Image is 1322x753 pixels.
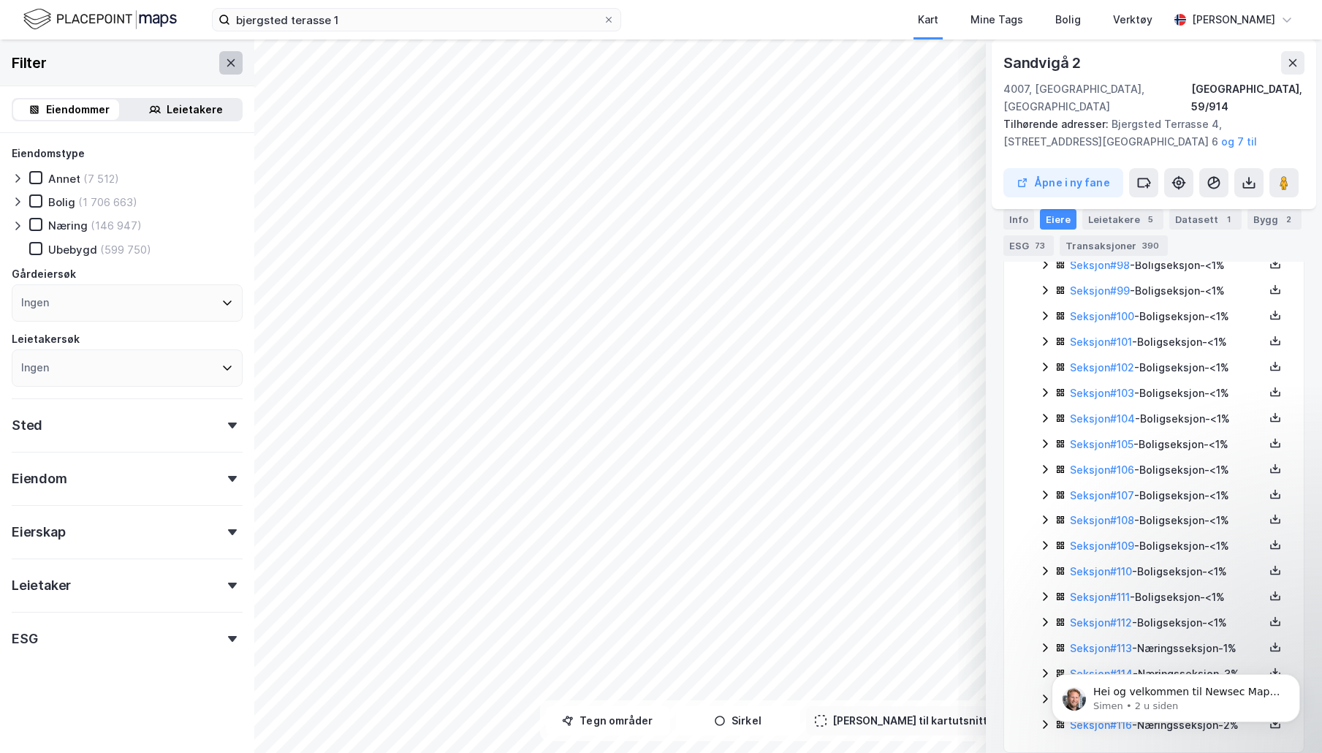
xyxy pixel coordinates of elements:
span: Tilhørende adresser: [1003,118,1112,130]
div: Leietakersøk [12,330,80,348]
div: Filter [12,51,47,75]
div: 2 [1281,212,1296,227]
div: - Boligseksjon - <1% [1070,257,1264,274]
div: Bygg [1247,209,1302,230]
div: - Boligseksjon - <1% [1070,436,1264,453]
div: Sandvigå 2 [1003,51,1084,75]
div: 1 [1221,212,1236,227]
div: - Boligseksjon - <1% [1070,282,1264,300]
div: 73 [1032,238,1048,253]
div: Bjergsted Terrasse 4, [STREET_ADDRESS][GEOGRAPHIC_DATA] 6 [1003,116,1293,151]
a: Seksjon#113 [1070,642,1132,654]
div: 5 [1143,212,1158,227]
div: Verktøy [1113,11,1152,29]
div: - Boligseksjon - <1% [1070,537,1264,555]
a: Seksjon#107 [1070,489,1134,502]
a: Seksjon#106 [1070,463,1134,476]
div: (146 947) [91,219,142,232]
a: Seksjon#102 [1070,361,1134,374]
div: Eiendommer [46,101,110,118]
div: Datasett [1169,209,1242,230]
div: [PERSON_NAME] [1192,11,1275,29]
a: Seksjon#103 [1070,387,1134,399]
a: Seksjon#101 [1070,336,1132,348]
div: - Boligseksjon - <1% [1070,512,1264,529]
a: Seksjon#108 [1070,514,1134,526]
div: - Boligseksjon - <1% [1070,410,1264,428]
div: Ingen [21,294,49,311]
div: [PERSON_NAME] til kartutsnitt [832,712,987,730]
button: Sirkel [676,706,800,735]
div: Info [1003,209,1034,230]
iframe: Intercom notifications melding [1030,643,1322,746]
a: Seksjon#104 [1070,412,1135,425]
img: logo.f888ab2527a4732fd821a326f86c7f29.svg [23,7,177,32]
a: Seksjon#100 [1070,310,1134,322]
div: ESG [1003,235,1054,256]
div: - Næringsseksjon - 1% [1070,640,1264,657]
div: - Boligseksjon - <1% [1070,589,1264,606]
div: Bolig [48,195,75,209]
div: - Boligseksjon - <1% [1070,308,1264,325]
div: 4007, [GEOGRAPHIC_DATA], [GEOGRAPHIC_DATA] [1003,80,1191,116]
div: Ubebygd [48,243,97,257]
div: - Boligseksjon - <1% [1070,333,1264,351]
div: - Boligseksjon - <1% [1070,614,1264,632]
div: Eierskap [12,523,65,541]
div: Leietakere [1082,209,1163,230]
a: Seksjon#109 [1070,540,1134,552]
a: Seksjon#112 [1070,616,1132,629]
a: Seksjon#98 [1070,259,1130,271]
div: (599 750) [100,243,151,257]
div: (7 512) [83,172,119,186]
a: Seksjon#99 [1070,284,1130,297]
div: Annet [48,172,80,186]
div: Leietakere [167,101,223,118]
div: 390 [1139,238,1162,253]
div: Næring [48,219,88,232]
div: Gårdeiersøk [12,265,76,283]
div: (1 706 663) [78,195,137,209]
div: Kart [918,11,938,29]
div: Sted [12,417,42,434]
div: ESG [12,630,37,648]
div: Mine Tags [970,11,1023,29]
div: - Boligseksjon - <1% [1070,563,1264,580]
div: Transaksjoner [1060,235,1168,256]
div: [GEOGRAPHIC_DATA], 59/914 [1191,80,1304,116]
div: - Boligseksjon - <1% [1070,487,1264,504]
div: Ingen [21,359,49,376]
a: Seksjon#111 [1070,591,1130,603]
div: - Boligseksjon - <1% [1070,461,1264,479]
button: Åpne i ny fane [1003,168,1123,197]
div: Eiendom [12,470,67,488]
div: Leietaker [12,577,71,594]
div: - Boligseksjon - <1% [1070,359,1264,376]
div: - Boligseksjon - <1% [1070,385,1264,402]
div: Bolig [1055,11,1081,29]
div: Eiere [1040,209,1076,230]
button: Tegn områder [546,706,670,735]
a: Seksjon#105 [1070,438,1133,450]
a: Seksjon#110 [1070,565,1132,578]
div: Eiendomstype [12,145,85,162]
input: Søk på adresse, matrikkel, gårdeiere, leietakere eller personer [230,9,603,31]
